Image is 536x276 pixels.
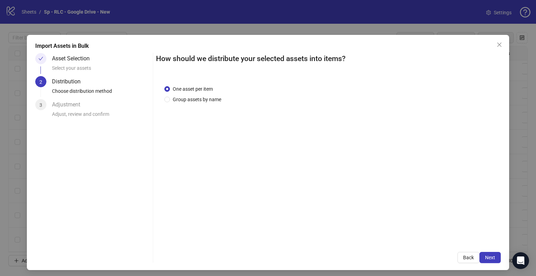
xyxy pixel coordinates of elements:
div: Asset Selection [52,53,95,64]
button: Next [479,252,501,263]
span: check [38,56,43,61]
button: Close [494,39,505,50]
button: Back [457,252,479,263]
div: Distribution [52,76,86,87]
div: Open Intercom Messenger [512,252,529,269]
span: One asset per item [170,85,216,93]
span: Next [485,255,495,260]
div: Select your assets [52,64,150,76]
div: Adjust, review and confirm [52,110,150,122]
div: Import Assets in Bulk [35,42,501,50]
div: Adjustment [52,99,86,110]
span: close [497,42,502,47]
h2: How should we distribute your selected assets into items? [156,53,501,65]
div: Choose distribution method [52,87,150,99]
span: Group assets by name [170,96,224,103]
span: Back [463,255,474,260]
span: 2 [39,79,42,85]
span: 3 [39,102,42,108]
